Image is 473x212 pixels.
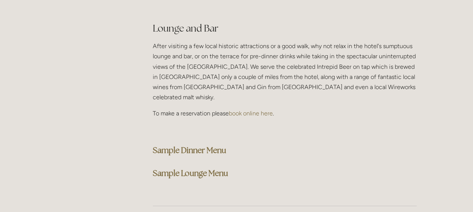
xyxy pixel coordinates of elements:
p: To make a reservation please . [153,108,417,118]
a: Sample Dinner Menu [153,145,226,155]
a: book online here [229,110,273,117]
a: Sample Lounge Menu [153,168,228,178]
p: After visiting a few local historic attractions or a good walk, why not relax in the hotel's sump... [153,41,417,102]
h2: Lounge and Bar [153,22,417,35]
